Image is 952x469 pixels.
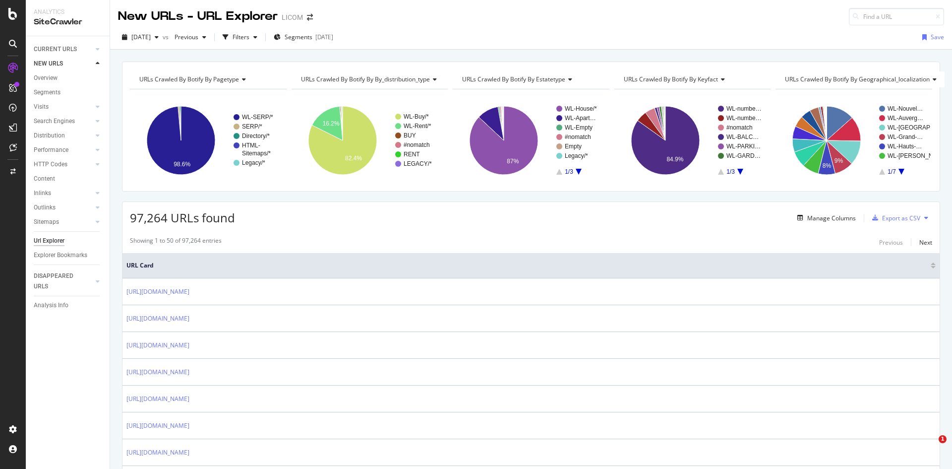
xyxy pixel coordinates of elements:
svg: A chart. [130,97,285,184]
a: Outlinks [34,202,93,213]
text: Empty [565,143,582,150]
text: WL-Auverg… [888,115,923,122]
button: Previous [171,29,210,45]
div: A chart. [614,97,770,184]
text: #nomatch [726,124,753,131]
button: Manage Columns [793,212,856,224]
text: 84.9% [666,156,683,163]
a: NEW URLS [34,59,93,69]
a: CURRENT URLS [34,44,93,55]
a: [URL][DOMAIN_NAME] [126,421,189,431]
button: Next [919,236,932,248]
span: URLs Crawled By Botify By geographical_localization [785,75,930,83]
text: 87% [507,158,519,165]
text: WL-Nouvel… [888,105,923,112]
span: 97,264 URLs found [130,209,235,226]
text: HTML- [242,142,260,149]
div: Distribution [34,131,65,141]
div: Next [919,238,932,247]
span: Segments [285,33,312,41]
a: HTTP Codes [34,159,93,170]
div: Filters [233,33,249,41]
div: CURRENT URLS [34,44,77,55]
input: Find a URL [849,8,944,25]
div: New URLs - URL Explorer [118,8,278,25]
div: Showing 1 to 50 of 97,264 entries [130,236,222,248]
text: WL-Rent/* [404,123,431,130]
text: 1/3 [565,168,573,175]
a: [URL][DOMAIN_NAME] [126,367,189,377]
div: A chart. [775,97,931,184]
div: Segments [34,87,60,98]
span: URLs Crawled By Botify By by_distribution_type [301,75,430,83]
a: Segments [34,87,103,98]
text: WL-BALC… [726,134,759,140]
button: Save [918,29,944,45]
span: URLs Crawled By Botify By estatetype [462,75,565,83]
text: Sitemaps/* [242,150,271,157]
text: WL-Empty [565,124,593,131]
text: WL-GARD… [726,152,761,159]
div: [DATE] [315,33,333,41]
div: arrow-right-arrow-left [307,14,313,21]
div: Analytics [34,8,102,16]
div: Overview [34,73,58,83]
text: 16.2% [322,120,339,127]
text: WL-numbe… [726,105,762,112]
a: Search Engines [34,116,93,127]
div: DISAPPEARED URLS [34,271,84,292]
div: Inlinks [34,188,51,199]
text: 1/7 [888,168,896,175]
text: 8% [823,162,832,169]
div: SiteCrawler [34,16,102,28]
a: Explorer Bookmarks [34,250,103,261]
text: WL-PARKI… [726,143,761,150]
a: [URL][DOMAIN_NAME] [126,394,189,404]
a: [URL][DOMAIN_NAME] [126,448,189,458]
div: Explorer Bookmarks [34,250,87,261]
text: RENT [404,151,420,158]
h4: URLs Crawled By Botify By estatetype [460,71,600,87]
text: Directory/* [242,133,270,139]
div: Previous [879,238,903,247]
a: [URL][DOMAIN_NAME] [126,340,189,350]
div: Performance [34,145,68,155]
div: Content [34,174,55,184]
text: WL-numbe… [726,115,762,122]
text: WL-Hauts-… [888,143,922,150]
a: Visits [34,102,93,112]
a: Inlinks [34,188,93,199]
a: Url Explorer [34,236,103,246]
text: WL-Grand-… [888,134,923,140]
span: 1 [939,435,947,443]
span: URL Card [126,261,928,270]
a: Sitemaps [34,217,93,227]
a: Distribution [34,131,93,141]
div: Save [931,33,944,41]
div: HTTP Codes [34,159,67,170]
text: 98.6% [174,161,190,168]
button: Previous [879,236,903,248]
div: LICOM [282,12,303,22]
button: Export as CSV [868,210,920,226]
div: Export as CSV [882,214,920,222]
a: DISAPPEARED URLS [34,271,93,292]
text: BUY [404,132,416,139]
span: Previous [171,33,198,41]
div: Analysis Info [34,300,68,311]
h4: URLs Crawled By Botify By pagetype [137,71,278,87]
div: A chart. [453,97,608,184]
span: 2025 Aug. 15th [131,33,151,41]
text: SERP/* [242,123,262,130]
span: URLs Crawled By Botify By keyfact [624,75,718,83]
text: 1/3 [726,168,735,175]
a: Performance [34,145,93,155]
text: WL-House/* [565,105,597,112]
div: Sitemaps [34,217,59,227]
button: [DATE] [118,29,163,45]
button: Filters [219,29,261,45]
text: WL-SERP/* [242,114,273,121]
h4: URLs Crawled By Botify By by_distribution_type [299,71,445,87]
div: NEW URLS [34,59,63,69]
